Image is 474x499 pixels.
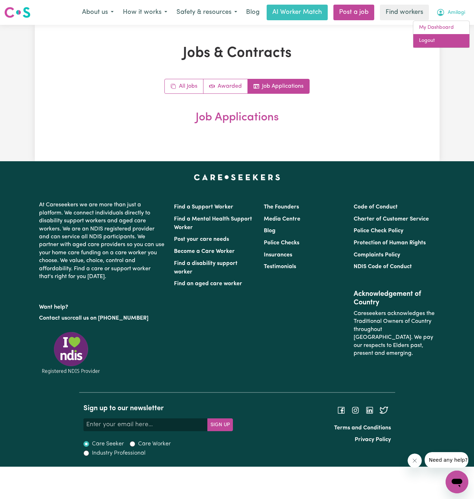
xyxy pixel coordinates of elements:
a: Protection of Human Rights [354,240,426,246]
a: Insurances [264,252,292,258]
a: Blog [242,5,264,20]
a: Terms and Conditions [334,425,391,431]
a: Post your care needs [174,237,229,242]
a: NDIS Code of Conduct [354,264,412,270]
a: Testimonials [264,264,296,270]
h2: Job Applications [73,111,402,124]
a: AI Worker Match [267,5,328,20]
a: Blog [264,228,276,234]
iframe: Close message [408,454,422,468]
p: Want help? [39,300,165,311]
a: Job applications [248,79,309,93]
a: Media Centre [264,216,300,222]
h2: Sign up to our newsletter [83,404,233,413]
a: Privacy Policy [355,437,391,443]
button: Subscribe [207,418,233,431]
a: Police Check Policy [354,228,403,234]
a: Careseekers home page [194,174,280,180]
button: Safety & resources [172,5,242,20]
a: Find workers [380,5,429,20]
label: Industry Professional [92,449,146,457]
a: Find a Support Worker [174,204,233,210]
a: Careseekers logo [4,4,31,21]
button: About us [77,5,118,20]
button: How it works [118,5,172,20]
iframe: Message from company [425,452,468,468]
p: At Careseekers we are more than just a platform. We connect individuals directly to disability su... [39,198,165,283]
a: Follow Careseekers on Instagram [351,407,360,413]
span: Amilagi [448,9,465,17]
a: Find a disability support worker [174,261,238,275]
a: Police Checks [264,240,299,246]
a: My Dashboard [413,21,469,34]
a: Post a job [333,5,374,20]
h1: Jobs & Contracts [73,45,402,62]
p: or [39,311,165,325]
p: Careseekers acknowledges the Traditional Owners of Country throughout [GEOGRAPHIC_DATA]. We pay o... [354,307,435,360]
iframe: Button to launch messaging window [446,471,468,493]
button: My Account [432,5,470,20]
a: Code of Conduct [354,204,398,210]
a: Follow Careseekers on Facebook [337,407,345,413]
a: Find an aged care worker [174,281,242,287]
a: Follow Careseekers on LinkedIn [365,407,374,413]
label: Care Seeker [92,440,124,448]
div: My Account [413,21,470,48]
a: Active jobs [203,79,248,93]
a: Follow Careseekers on Twitter [380,407,388,413]
a: Complaints Policy [354,252,400,258]
a: call us on [PHONE_NUMBER] [72,315,148,321]
a: The Founders [264,204,299,210]
img: Careseekers logo [4,6,31,19]
a: Find a Mental Health Support Worker [174,216,252,230]
img: Registered NDIS provider [39,331,103,375]
h2: Acknowledgement of Country [354,290,435,307]
a: Contact us [39,315,67,321]
a: Logout [413,34,469,48]
label: Care Worker [138,440,171,448]
a: All jobs [165,79,203,93]
input: Enter your email here... [83,418,208,431]
a: Become a Care Worker [174,249,235,254]
a: Charter of Customer Service [354,216,429,222]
